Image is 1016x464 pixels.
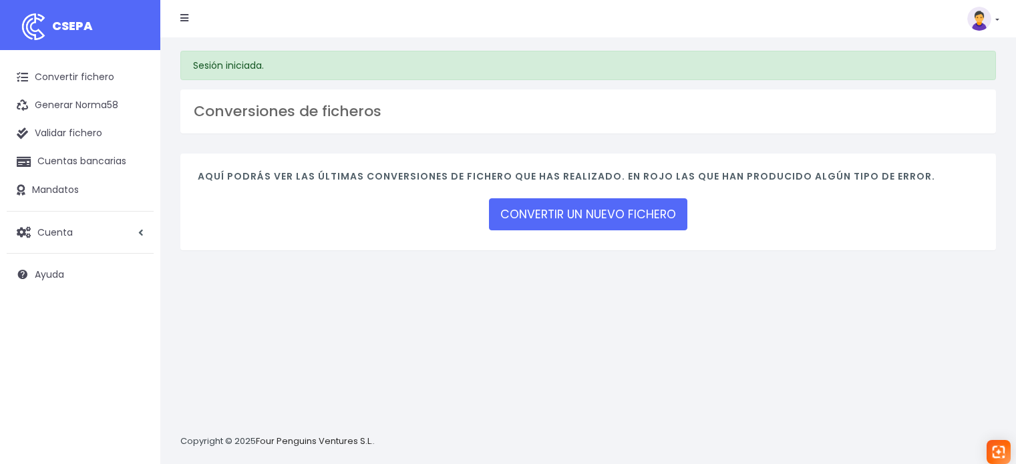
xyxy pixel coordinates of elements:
[489,198,687,230] a: CONVERTIR UN NUEVO FICHERO
[7,63,154,91] a: Convertir fichero
[7,91,154,120] a: Generar Norma58
[7,176,154,204] a: Mandatos
[17,10,50,43] img: logo
[7,148,154,176] a: Cuentas bancarias
[967,7,991,31] img: profile
[256,435,373,447] a: Four Penguins Ventures S.L.
[7,120,154,148] a: Validar fichero
[180,51,996,80] div: Sesión iniciada.
[35,268,64,281] span: Ayuda
[194,103,983,120] h3: Conversiones de ficheros
[7,218,154,246] a: Cuenta
[180,435,375,449] p: Copyright © 2025 .
[7,260,154,288] a: Ayuda
[52,17,93,34] span: CSEPA
[198,171,979,189] h4: Aquí podrás ver las últimas conversiones de fichero que has realizado. En rojo las que han produc...
[37,225,73,238] span: Cuenta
